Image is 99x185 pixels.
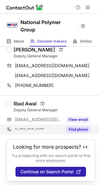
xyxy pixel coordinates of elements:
[15,73,89,78] span: [EMAIL_ADDRESS][DOMAIN_NAME]
[15,167,86,177] button: Continue on Search Portal
[6,19,19,31] img: 080095831a9fce01711d990e22b974ea
[15,117,62,122] span: [EMAIL_ADDRESS][DOMAIN_NAME]
[14,101,37,107] div: Riad Awal
[14,53,95,59] div: Deputy General Manager
[14,47,55,53] div: [PERSON_NAME]
[15,63,89,68] span: [EMAIL_ADDRESS][DOMAIN_NAME]
[11,153,91,163] p: Try prospecting with our search portal to find more employees.
[20,169,74,174] span: Continue on Search Portal
[20,18,76,33] h1: National Polymer Group
[37,39,67,44] span: Decision makers
[80,39,92,44] span: Similar
[6,4,43,11] img: ContactOut v5.3.10
[13,144,89,150] header: Looking for more prospects? 👀
[14,107,95,113] div: Deputy General Manager
[14,39,24,44] span: About
[15,83,54,88] span: [PHONE_NUMBER]
[66,126,90,133] button: Reveal Button
[66,117,90,123] button: Reveal Button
